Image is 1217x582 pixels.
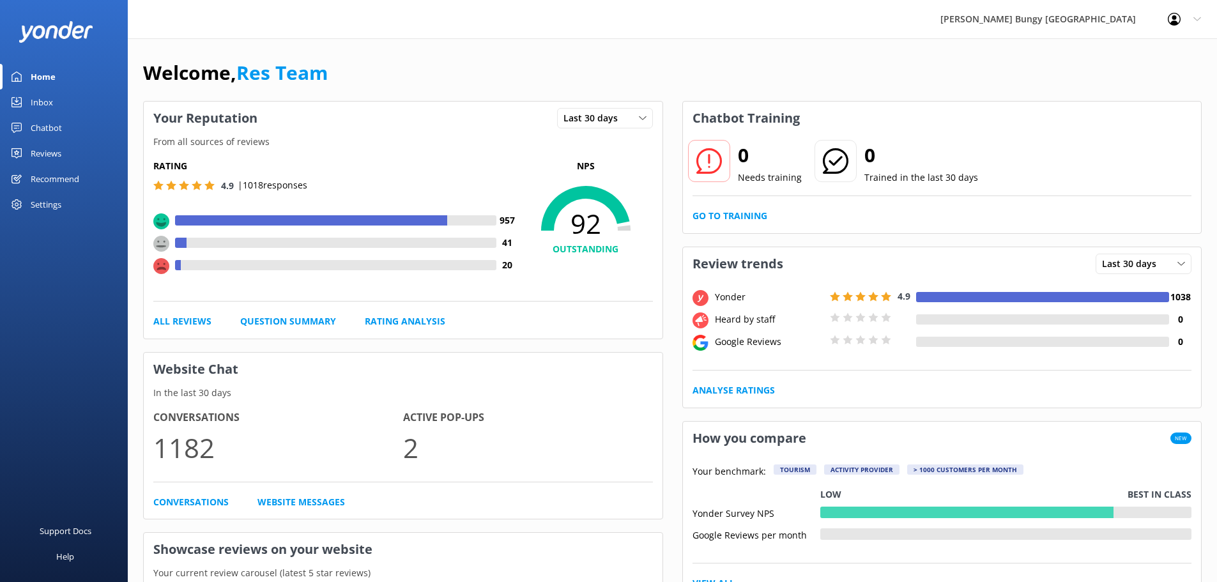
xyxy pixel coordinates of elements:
h3: Your Reputation [144,102,267,135]
h4: 41 [496,236,519,250]
h4: 0 [1169,312,1191,326]
h4: Conversations [153,410,403,426]
h3: Showcase reviews on your website [144,533,662,566]
span: Last 30 days [563,111,625,125]
h5: Rating [153,159,519,173]
div: Inbox [31,89,53,115]
a: Res Team [236,59,328,86]
h4: 0 [1169,335,1191,349]
p: Low [820,487,841,502]
h4: OUTSTANDING [519,242,653,256]
div: Yonder Survey NPS [693,507,820,518]
p: NPS [519,159,653,173]
div: Reviews [31,141,61,166]
div: Yonder [712,290,827,304]
h3: How you compare [683,422,816,455]
p: In the last 30 days [144,386,662,400]
p: Best in class [1128,487,1191,502]
h1: Welcome, [143,57,328,88]
div: Help [56,544,74,569]
img: yonder-white-logo.png [19,21,93,42]
h2: 0 [738,140,802,171]
span: New [1170,433,1191,444]
div: Support Docs [40,518,91,544]
p: Your current review carousel (latest 5 star reviews) [144,566,662,580]
div: Recommend [31,166,79,192]
p: From all sources of reviews [144,135,662,149]
div: Google Reviews [712,335,827,349]
a: Go to Training [693,209,767,223]
h4: Active Pop-ups [403,410,653,426]
p: Needs training [738,171,802,185]
h4: 20 [496,258,519,272]
span: 4.9 [221,180,234,192]
h4: 1038 [1169,290,1191,304]
h3: Chatbot Training [683,102,809,135]
a: Question Summary [240,314,336,328]
p: 1182 [153,426,403,469]
a: Analyse Ratings [693,383,775,397]
div: Tourism [774,464,816,475]
div: Google Reviews per month [693,528,820,540]
div: Home [31,64,56,89]
a: All Reviews [153,314,211,328]
p: | 1018 responses [238,178,307,192]
p: 2 [403,426,653,469]
h3: Review trends [683,247,793,280]
div: > 1000 customers per month [907,464,1023,475]
h2: 0 [864,140,978,171]
div: Settings [31,192,61,217]
a: Rating Analysis [365,314,445,328]
a: Website Messages [257,495,345,509]
h3: Website Chat [144,353,662,386]
a: Conversations [153,495,229,509]
span: 92 [519,208,653,240]
span: Last 30 days [1102,257,1164,271]
div: Activity Provider [824,464,899,475]
div: Chatbot [31,115,62,141]
h4: 957 [496,213,519,227]
p: Trained in the last 30 days [864,171,978,185]
div: Heard by staff [712,312,827,326]
span: 4.9 [898,290,910,302]
p: Your benchmark: [693,464,766,480]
